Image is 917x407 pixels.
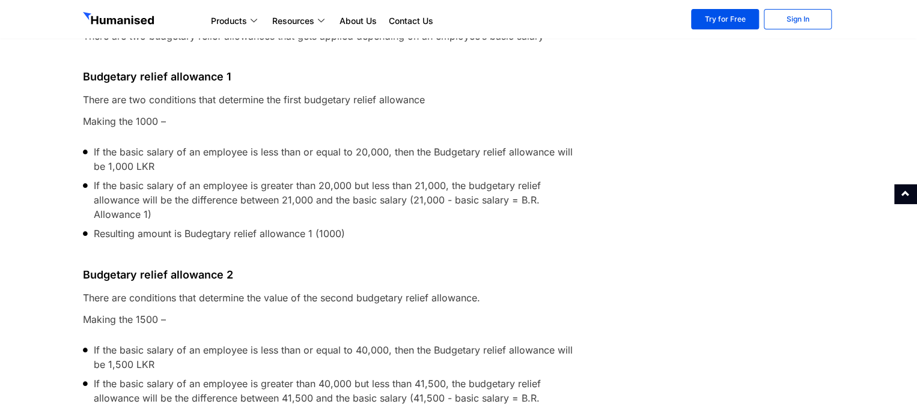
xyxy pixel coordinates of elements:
[83,113,580,129] p: Making the 1000 –
[691,9,759,29] a: Try for Free
[83,12,156,28] img: GetHumanised Logo
[83,71,580,82] h4: Budgetary relief allowance 1
[383,14,439,28] a: Contact Us
[266,14,334,28] a: Resources
[83,270,580,280] h4: Budgetary relief allowance 2
[83,92,580,107] p: There are two conditions that determine the first budgetary relief allowance
[89,178,580,222] span: If the basic salary of an employee is greater than 20,000 but less than 21,000, the budgetary rel...
[89,226,345,241] span: Resulting amount is Budegtary relief allowance 1 (1000)
[205,14,266,28] a: Products
[83,290,580,306] p: There are conditions that determine the value of the second budgetary relief allowance.
[764,9,832,29] a: Sign In
[83,312,580,327] p: Making the 1500 –
[334,14,383,28] a: About Us
[89,145,580,173] span: If the basic salary of an employee is less than or equal to 20,000, then the Budgetary relief all...
[89,343,580,372] span: If the basic salary of an employee is less than or equal to 40,000, then the Budgetary relief all...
